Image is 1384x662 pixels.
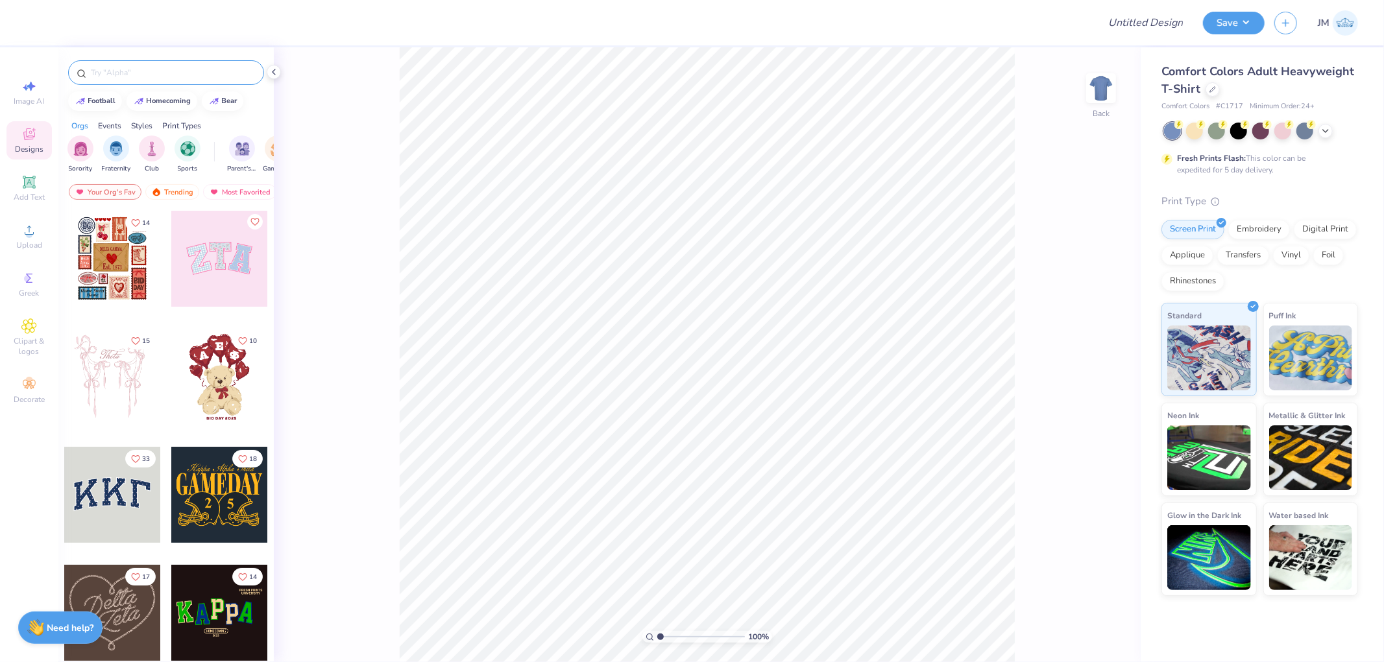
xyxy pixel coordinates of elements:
[1313,246,1344,265] div: Foil
[127,91,197,111] button: homecoming
[102,136,131,174] button: filter button
[134,97,144,105] img: trend_line.gif
[235,141,250,156] img: Parent's Weekend Image
[145,164,159,174] span: Club
[1161,64,1354,97] span: Comfort Colors Adult Heavyweight T-Shirt
[98,120,121,132] div: Events
[71,120,88,132] div: Orgs
[1273,246,1309,265] div: Vinyl
[175,136,200,174] button: filter button
[1093,108,1110,119] div: Back
[47,622,94,634] strong: Need help?
[1161,194,1358,209] div: Print Type
[142,338,150,344] span: 15
[1161,101,1209,112] span: Comfort Colors
[271,141,285,156] img: Game Day Image
[249,338,257,344] span: 10
[209,187,219,196] img: most_fav.gif
[69,164,93,174] span: Sorority
[1167,408,1199,422] span: Neon Ink
[75,187,85,196] img: most_fav.gif
[14,192,45,202] span: Add Text
[131,120,152,132] div: Styles
[1318,16,1329,30] span: JM
[75,97,86,105] img: trend_line.gif
[263,136,293,174] div: filter for Game Day
[142,456,150,462] span: 33
[249,574,257,580] span: 14
[1269,309,1296,322] span: Puff Ink
[6,336,52,357] span: Clipart & logos
[1177,152,1337,176] div: This color can be expedited for 5 day delivery.
[67,136,93,174] button: filter button
[1294,220,1357,239] div: Digital Print
[247,214,263,230] button: Like
[202,91,243,111] button: bear
[1203,12,1265,34] button: Save
[1269,508,1329,522] span: Water based Ink
[1269,425,1353,490] img: Metallic & Glitter Ink
[1098,10,1193,36] input: Untitled Design
[102,164,131,174] span: Fraternity
[1167,309,1202,322] span: Standard
[1228,220,1290,239] div: Embroidery
[102,136,131,174] div: filter for Fraternity
[88,97,116,104] div: football
[73,141,88,156] img: Sorority Image
[16,240,42,250] span: Upload
[209,97,219,105] img: trend_line.gif
[125,450,156,467] button: Like
[1333,10,1358,36] img: Joshua Macky Gaerlan
[227,136,257,174] button: filter button
[125,214,156,231] button: Like
[145,141,159,156] img: Club Image
[1217,246,1269,265] div: Transfers
[232,568,263,585] button: Like
[1177,153,1246,163] strong: Fresh Prints Flash:
[147,97,191,104] div: homecoming
[1088,75,1114,101] img: Back
[227,164,257,174] span: Parent's Weekend
[1269,408,1346,422] span: Metallic & Glitter Ink
[15,144,43,154] span: Designs
[232,450,263,467] button: Like
[14,394,45,405] span: Decorate
[1161,272,1224,291] div: Rhinestones
[180,141,195,156] img: Sports Image
[1250,101,1315,112] span: Minimum Order: 24 +
[203,184,276,200] div: Most Favorited
[175,136,200,174] div: filter for Sports
[14,96,45,106] span: Image AI
[67,136,93,174] div: filter for Sorority
[1216,101,1243,112] span: # C1717
[222,97,237,104] div: bear
[139,136,165,174] button: filter button
[69,184,141,200] div: Your Org's Fav
[232,332,263,349] button: Like
[178,164,198,174] span: Sports
[249,456,257,462] span: 18
[125,568,156,585] button: Like
[1167,508,1241,522] span: Glow in the Dark Ink
[1167,325,1251,390] img: Standard
[263,164,293,174] span: Game Day
[1161,220,1224,239] div: Screen Print
[1167,525,1251,590] img: Glow in the Dark Ink
[125,332,156,349] button: Like
[227,136,257,174] div: filter for Parent's Weekend
[748,631,769,643] span: 100 %
[1161,246,1213,265] div: Applique
[263,136,293,174] button: filter button
[90,66,256,79] input: Try "Alpha"
[1269,325,1353,390] img: Puff Ink
[142,574,150,580] span: 17
[1167,425,1251,490] img: Neon Ink
[145,184,199,200] div: Trending
[142,220,150,226] span: 14
[162,120,201,132] div: Print Types
[1318,10,1358,36] a: JM
[1269,525,1353,590] img: Water based Ink
[151,187,162,196] img: trending.gif
[109,141,123,156] img: Fraternity Image
[68,91,122,111] button: football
